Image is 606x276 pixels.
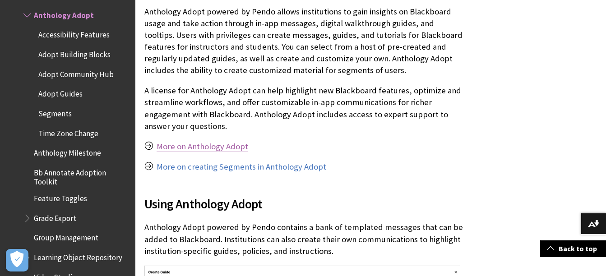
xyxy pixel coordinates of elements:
span: Time Zone Change [38,126,98,138]
a: Back to top [540,240,606,257]
span: Segments [38,106,72,118]
button: Open Preferences [6,249,28,271]
span: Using Anthology Adopt [144,194,463,213]
p: Anthology Adopt powered by Pendo allows institutions to gain insights on Blackboard usage and tak... [144,6,463,77]
a: More on Anthology Adopt [157,141,248,152]
p: Anthology Adopt powered by Pendo contains a bank of templated messages that can be added to Black... [144,221,463,257]
span: Adopt Community Hub [38,67,114,79]
span: Learning Object Repository [34,250,122,262]
span: Adopt Guides [38,87,83,99]
span: Grade Export [34,211,76,223]
span: Feature Toggles [34,191,87,203]
span: Adopt Building Blocks [38,47,111,59]
span: Group Management [34,230,98,243]
a: More on creating Segments in Anthology Adopt [157,161,326,172]
span: Anthology Adopt [34,8,94,20]
p: A license for Anthology Adopt can help highlight new Blackboard features, optimize and streamline... [144,85,463,132]
span: Bb Annotate Adoption Toolkit [34,165,129,186]
span: Anthology Milestone [34,145,101,157]
span: Accessibility Features [38,28,110,40]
